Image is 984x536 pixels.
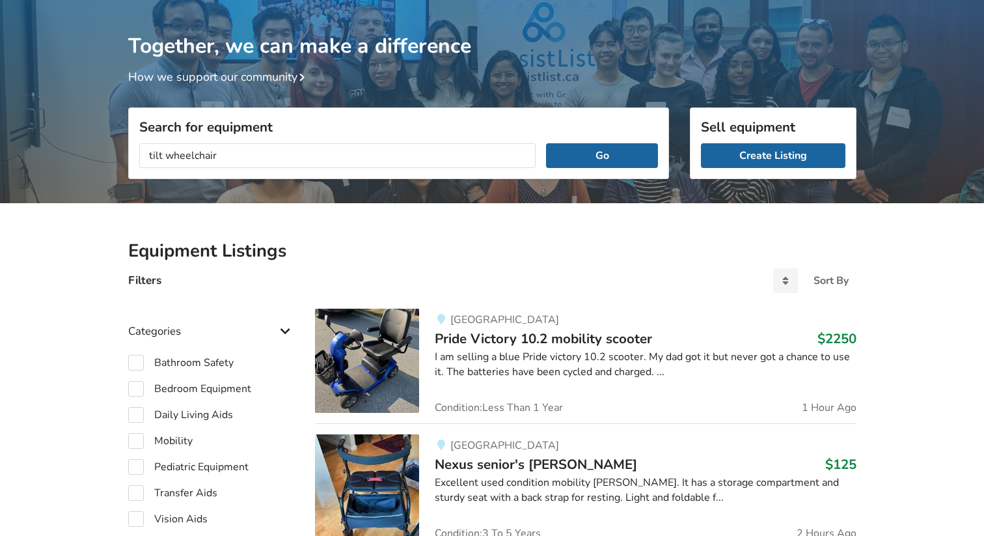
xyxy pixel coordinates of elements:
[450,438,559,453] span: [GEOGRAPHIC_DATA]
[128,381,251,397] label: Bedroom Equipment
[128,433,193,449] label: Mobility
[802,402,856,413] span: 1 Hour Ago
[128,485,217,501] label: Transfer Aids
[435,402,563,413] span: Condition: Less Than 1 Year
[139,119,658,135] h3: Search for equipment
[435,330,652,348] span: Pride Victory 10.2 mobility scooter
[315,309,856,423] a: mobility-pride victory 10.2 mobility scooter[GEOGRAPHIC_DATA]Pride Victory 10.2 mobility scooter$...
[128,355,234,371] label: Bathroom Safety
[701,143,845,168] a: Create Listing
[128,407,233,423] label: Daily Living Aids
[128,298,295,345] div: Categories
[435,455,637,473] span: Nexus senior's [PERSON_NAME]
[139,143,536,168] input: I am looking for...
[435,475,856,505] div: Excellent used condition mobility [PERSON_NAME]. It has a storage compartment and sturdy seat wit...
[546,143,657,168] button: Go
[128,69,310,85] a: How we support our community
[315,309,419,413] img: mobility-pride victory 10.2 mobility scooter
[128,240,856,262] h2: Equipment Listings
[435,350,856,380] div: I am selling a blue Pride victory 10.2 scooter. My dad got it but never got a chance to use it. T...
[128,273,161,288] h4: Filters
[128,511,208,527] label: Vision Aids
[813,275,849,286] div: Sort By
[128,459,249,475] label: Pediatric Equipment
[450,313,559,327] span: [GEOGRAPHIC_DATA]
[825,456,856,473] h3: $125
[817,330,856,347] h3: $2250
[701,119,845,135] h3: Sell equipment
